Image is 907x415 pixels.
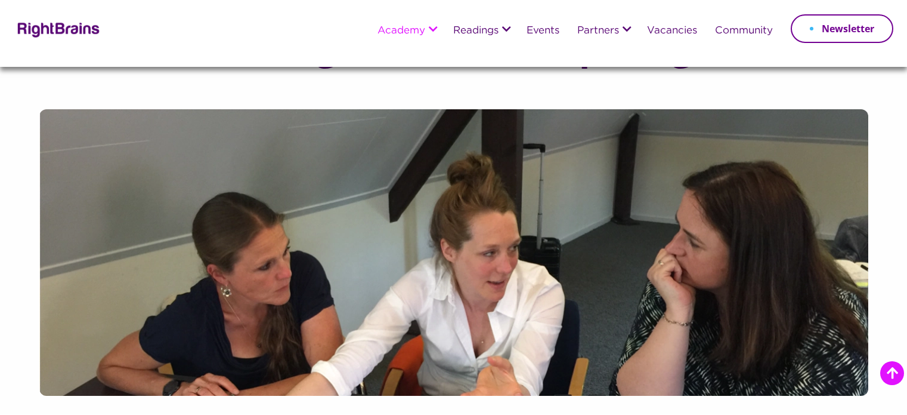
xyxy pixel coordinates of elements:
a: Events [527,26,559,36]
a: Newsletter [791,14,893,43]
a: Community [715,26,773,36]
a: Readings [453,26,499,36]
a: Vacancies [647,26,697,36]
a: Partners [577,26,619,36]
a: Academy [377,26,425,36]
img: Rightbrains [14,20,100,38]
